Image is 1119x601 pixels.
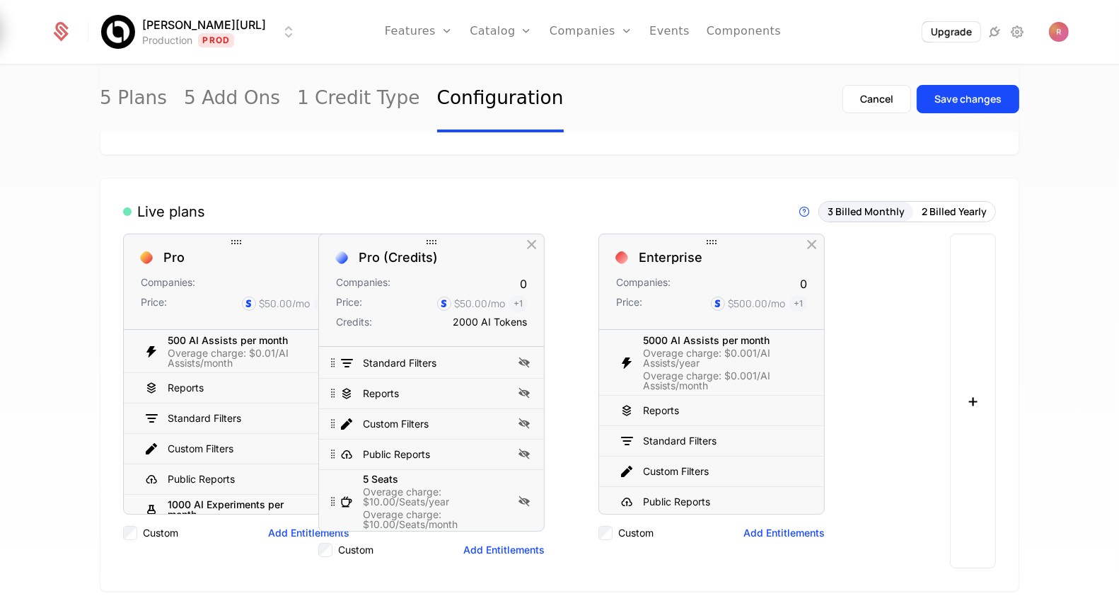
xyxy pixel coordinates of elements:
[318,234,545,568] div: Pro (Credits)Companies:0Price:$50.00/mo+1Credits:2000 AI TokensStandard FiltersReportsCustom Filt...
[516,384,533,403] div: Hide Entitlement
[453,315,527,329] div: 2000 AI Tokens
[363,387,399,401] div: Reports
[336,315,372,329] div: Credits:
[168,500,315,520] div: 1000 AI Experiments per month
[643,434,717,448] div: Standard Filters
[599,331,824,396] div: 5000 AI Assists per monthOverage charge: $0.001/AI Assists/yearOverage charge: $0.001/AI Assists/...
[319,409,544,440] div: Custom Filters
[101,15,135,49] img: Billy.ai
[123,234,349,568] div: ProCompanies:1Price:$50.00/mo+1500 AI Assists per monthOverage charge: $0.01/AI Assists/monthRepo...
[363,356,436,370] div: Standard Filters
[516,493,533,511] div: Hide Entitlement
[934,92,1002,106] div: Save changes
[509,295,527,312] span: + 1
[363,447,430,462] div: Public Reports
[599,487,824,517] div: Public Reports
[100,66,167,132] a: 5 Plans
[259,297,310,311] div: $50.00 /mo
[124,464,349,495] div: Public Reports
[950,234,996,568] button: +
[516,445,533,464] div: Hide Entitlement
[599,426,824,457] div: Standard Filters
[599,457,824,487] div: Custom Filters
[599,396,824,426] div: Reports
[105,16,297,47] button: Select environment
[987,23,1004,40] a: Integrations
[141,275,195,292] div: Companies:
[860,92,893,106] div: Cancel
[359,251,438,264] div: Pro (Credits)
[639,251,702,264] div: Enterprise
[796,432,813,450] div: Hide Entitlement
[319,379,544,409] div: Reports
[363,487,510,507] div: Overage charge: $10.00/Seats/year
[363,417,429,431] div: Custom Filters
[184,66,280,132] a: 5 Add Ons
[728,297,785,311] div: $500.00 /mo
[643,403,679,418] div: Reports
[643,464,709,479] div: Custom Filters
[319,440,544,470] div: Public Reports
[319,470,544,534] div: 5 SeatsOverage charge: $10.00/Seats/yearOverage charge: $10.00/Seats/month
[124,403,349,434] div: Standard Filters
[616,275,671,292] div: Companies:
[338,543,373,557] label: Custom
[141,295,167,312] div: Price:
[363,510,510,530] div: Overage charge: $10.00/Seats/month
[463,543,545,557] button: Add Entitlements
[917,85,1019,113] button: Save changes
[842,85,911,113] button: Cancel
[618,526,654,540] label: Custom
[437,66,564,132] a: Configuration
[336,275,390,292] div: Companies:
[363,474,510,484] div: 5 Seats
[124,434,349,464] div: Custom Filters
[516,354,533,372] div: Hide Entitlement
[1049,22,1069,42] button: Open user button
[800,275,807,292] div: 0
[643,495,710,509] div: Public Reports
[819,202,913,222] button: 3 Billed Monthly
[520,275,527,292] div: 0
[796,493,813,511] div: Hide Entitlement
[743,526,825,540] button: Add Entitlements
[616,295,642,312] div: Price:
[1049,22,1069,42] img: Ryan
[168,348,315,368] div: Overage charge: $0.01/AI Assists/month
[796,354,813,372] div: Hide Entitlement
[789,295,807,312] span: + 1
[142,16,266,33] span: [PERSON_NAME][URL]
[163,251,185,264] div: Pro
[142,33,192,47] div: Production
[516,415,533,433] div: Hide Entitlement
[124,331,349,373] div: 500 AI Assists per monthOverage charge: $0.01/AI Assists/month
[319,348,544,379] div: Standard Filters
[168,472,235,486] div: Public Reports
[268,526,349,540] button: Add Entitlements
[643,371,790,391] div: Overage charge: $0.001/AI Assists/month
[124,373,349,403] div: Reports
[922,22,980,42] button: Upgrade
[1009,23,1026,40] a: Settings
[168,411,241,425] div: Standard Filters
[198,33,234,47] span: Prod
[454,297,505,311] div: $50.00 /mo
[168,336,315,345] div: 500 AI Assists per month
[168,381,204,395] div: Reports
[124,495,349,525] div: 1000 AI Experiments per month
[643,336,790,345] div: 5000 AI Assists per month
[143,526,178,540] label: Custom
[796,401,813,420] div: Hide Entitlement
[336,295,362,312] div: Price:
[643,348,790,368] div: Overage charge: $0.001/AI Assists/year
[297,66,420,132] a: 1 Credit Type
[598,234,825,568] div: EnterpriseCompanies:0Price:$500.00/mo+15000 AI Assists per monthOverage charge: $0.001/AI Assists...
[314,295,332,312] span: + 1
[123,202,205,222] div: Live plans
[168,442,233,456] div: Custom Filters
[913,202,995,222] button: 2 Billed Yearly
[796,462,813,481] div: Hide Entitlement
